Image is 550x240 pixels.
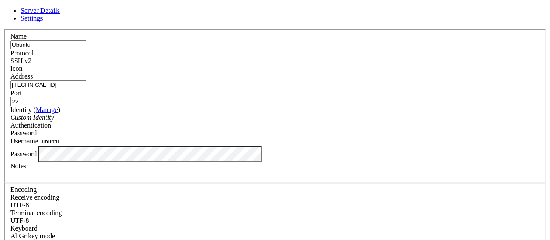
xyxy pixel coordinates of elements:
span: ubuntu@ubuntu-ldb-site-b-01 [3,40,96,47]
span: UTF-8 [10,217,29,224]
div: UTF-8 [10,201,540,209]
label: Keyboard [10,225,37,232]
span: cockpit já é a versão mais recente (314-1). [3,164,151,171]
span: 0 pacotes atualizados, 0 pacotes novos instalados, 0 a serem removidos e 132 não atualizados. [3,18,323,25]
x-row: sudo systemctl enable --now cockpit.socket [3,69,438,76]
span: ~ [100,40,103,47]
a: Manage [36,106,58,113]
div: (31, 24) [116,179,119,186]
label: Protocol [10,49,34,57]
label: Icon [10,65,22,72]
span: Construindo árvore de dependências... Pronto [3,149,155,156]
label: The default terminal encoding. ISO-2022 enables character map translations (like graphics maps). ... [10,209,62,216]
span: Lendo informação de estado... Pronto [3,157,127,164]
div: SSH v2 [10,57,540,65]
span: SSH v2 [10,57,31,64]
div: Custom Identity [10,114,540,122]
label: Notes [10,162,26,170]
label: Encoding [10,186,37,193]
x-row: : $ [3,179,438,186]
x-row: Atingido:2 [URL][DOMAIN_NAME] noble-updates InRelease [3,91,438,98]
label: Username [10,137,38,145]
span: Password [10,129,37,137]
span: Lendo informação de estado... Pronto [3,3,127,10]
span: cockpit já é a versão mais recente (314-1). [3,11,151,18]
label: Authentication [10,122,51,129]
x-row: : $ [TECHNICAL_ID] [3,25,438,33]
span: UTF-8 [10,201,29,209]
label: Port [10,89,22,97]
input: Host Name or IP [10,80,86,89]
label: Identity [10,106,60,113]
input: Login Username [40,137,116,146]
span: 132 pacotes podem ser atualizados. Corra 'apt list --upgradable' para vê-los. [3,135,268,142]
x-row: Atingido:3 [URL][DOMAIN_NAME] noble-security InRelease [3,98,438,106]
a: Settings [21,15,43,22]
a: Server Details [21,7,60,14]
span: 0 pacotes atualizados, 0 pacotes novos instalados, 0 a serem removidos e 132 não atualizados. [3,171,323,178]
span: Lendo informação de estado... Pronto [3,128,127,134]
label: Name [10,33,27,40]
x-row: sudo apt install cockpit -y [3,55,438,62]
div: Password [10,129,540,137]
span: ubuntu@ubuntu-ldb-site-b-01 [3,25,96,32]
i: Custom Identity [10,114,54,121]
label: Set the expected encoding for data received from the host. If the encodings do not match, visual ... [10,232,55,240]
span: Construindo árvore de dependências... Pronto [3,120,155,127]
div: UTF-8 [10,217,540,225]
span: ~ [100,179,103,185]
span: ubuntu@ubuntu-ldb-site-b-01 [3,179,96,185]
x-row: Atingido:4 [URL][DOMAIN_NAME] noble-backports InRelease [3,106,438,113]
span: [TECHNICAL_ID]: comando não encontrado [3,33,134,39]
span: ~ [100,25,103,32]
label: Set the expected encoding for data received from the host. If the encodings do not match, visual ... [10,194,59,201]
span: ( ) [34,106,60,113]
input: Server Name [10,40,86,49]
input: Port Number [10,97,86,106]
x-row: Atingido:1 [URL][DOMAIN_NAME] noble InRelease [3,84,438,91]
label: Address [10,73,33,80]
label: Password [10,150,37,157]
x-row: : $ sudo apt update [3,40,438,47]
x-row: Lendo listas de pacotes... Pronto [3,142,438,149]
x-row: Lendo listas de pacotes... Pronto [3,113,438,120]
